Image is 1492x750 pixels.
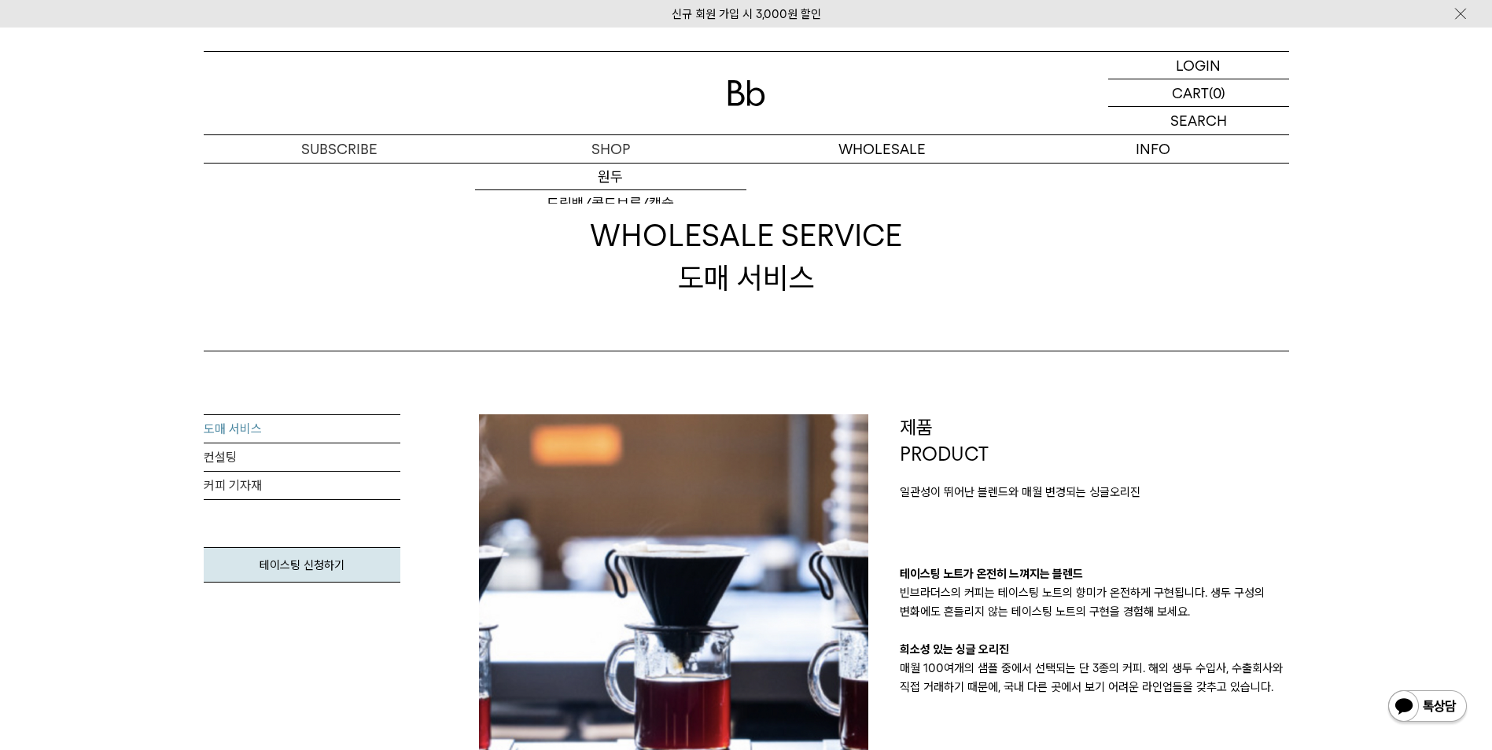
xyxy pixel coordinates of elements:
p: WHOLESALE [746,135,1018,163]
a: CART (0) [1108,79,1289,107]
span: WHOLESALE SERVICE [590,215,902,256]
img: 카카오톡 채널 1:1 채팅 버튼 [1387,689,1468,726]
p: INFO [1018,135,1289,163]
p: 테이스팅 노트가 온전히 느껴지는 블렌드 [900,564,1289,583]
p: 일관성이 뛰어난 블렌드와 매월 변경되는 싱글오리진 [900,483,1289,502]
p: LOGIN [1176,52,1221,79]
a: 도매 서비스 [204,415,400,443]
p: 매월 100여개의 샘플 중에서 선택되는 단 3종의 커피. 해외 생두 수입사, 수출회사와 직접 거래하기 때문에, 국내 다른 곳에서 보기 어려운 라인업들을 갖추고 있습니다. [900,659,1289,697]
p: 희소성 있는 싱글 오리진 [900,640,1289,659]
a: LOGIN [1108,52,1289,79]
a: 원두 [475,164,746,190]
div: 도매 서비스 [590,215,902,298]
p: (0) [1209,79,1225,106]
img: 로고 [728,80,765,106]
p: 제품 PRODUCT [900,414,1289,467]
a: 드립백/콜드브루/캡슐 [475,190,746,217]
a: 테이스팅 신청하기 [204,547,400,583]
p: 빈브라더스의 커피는 테이스팅 노트의 향미가 온전하게 구현됩니다. 생두 구성의 변화에도 흔들리지 않는 테이스팅 노트의 구현을 경험해 보세요. [900,583,1289,621]
a: 신규 회원 가입 시 3,000원 할인 [672,7,821,21]
a: SUBSCRIBE [204,135,475,163]
a: SHOP [475,135,746,163]
p: SEARCH [1170,107,1227,134]
p: CART [1172,79,1209,106]
a: 커피 기자재 [204,472,400,500]
a: 컨설팅 [204,443,400,472]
